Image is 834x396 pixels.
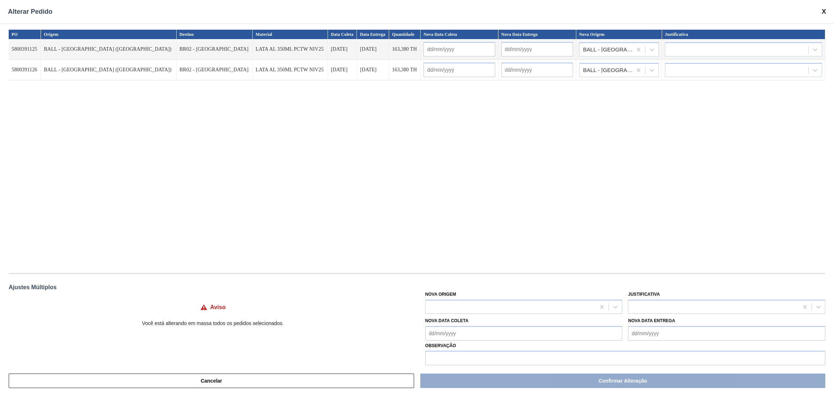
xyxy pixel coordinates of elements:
th: Nova Data Coleta [421,30,498,39]
th: Data Coleta [328,30,357,39]
input: dd/mm/yyyy [501,63,573,77]
th: Data Entrega [357,30,389,39]
th: Origem [41,30,177,39]
td: LATA AL 350ML PCTW NIV25 [253,60,328,80]
td: BR02 - [GEOGRAPHIC_DATA] [177,60,253,80]
th: Destino [177,30,253,39]
input: dd/mm/yyyy [425,326,623,341]
td: LATA AL 350ML PCTW NIV25 [253,39,328,60]
h4: Aviso [210,304,226,311]
label: Nova Origem [425,292,456,297]
td: 163,380 TH [389,60,421,80]
label: Justificativa [628,292,660,297]
p: Você está alterando em massa todos os pedidos selecionados. [9,320,417,326]
td: [DATE] [357,60,389,80]
button: Cancelar [9,374,414,388]
th: PO [9,30,41,39]
td: BR02 - [GEOGRAPHIC_DATA] [177,39,253,60]
label: Nova Data Coleta [425,318,469,323]
td: 5800391125 [9,39,41,60]
td: [DATE] [357,39,389,60]
th: Nova Origem [576,30,662,39]
td: BALL - [GEOGRAPHIC_DATA] ([GEOGRAPHIC_DATA]) [41,39,177,60]
span: Alterar Pedido [8,8,52,16]
td: BALL - [GEOGRAPHIC_DATA] ([GEOGRAPHIC_DATA]) [41,60,177,80]
td: 163,380 TH [389,39,421,60]
th: Material [253,30,328,39]
td: 5800391126 [9,60,41,80]
td: [DATE] [328,60,357,80]
div: BALL - [GEOGRAPHIC_DATA] ([GEOGRAPHIC_DATA]) [583,47,633,52]
div: Ajustes Múltiplos [9,284,825,291]
th: Justificativa [662,30,825,39]
th: Nova Data Entrega [498,30,576,39]
label: Nova Data Entrega [628,318,675,323]
div: BALL - [GEOGRAPHIC_DATA] ([GEOGRAPHIC_DATA]) [583,68,633,73]
input: dd/mm/yyyy [501,42,573,56]
input: dd/mm/yyyy [628,326,825,341]
label: Observação [425,341,825,351]
td: [DATE] [328,39,357,60]
th: Quantidade [389,30,421,39]
input: dd/mm/yyyy [424,63,495,77]
input: dd/mm/yyyy [424,42,495,56]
